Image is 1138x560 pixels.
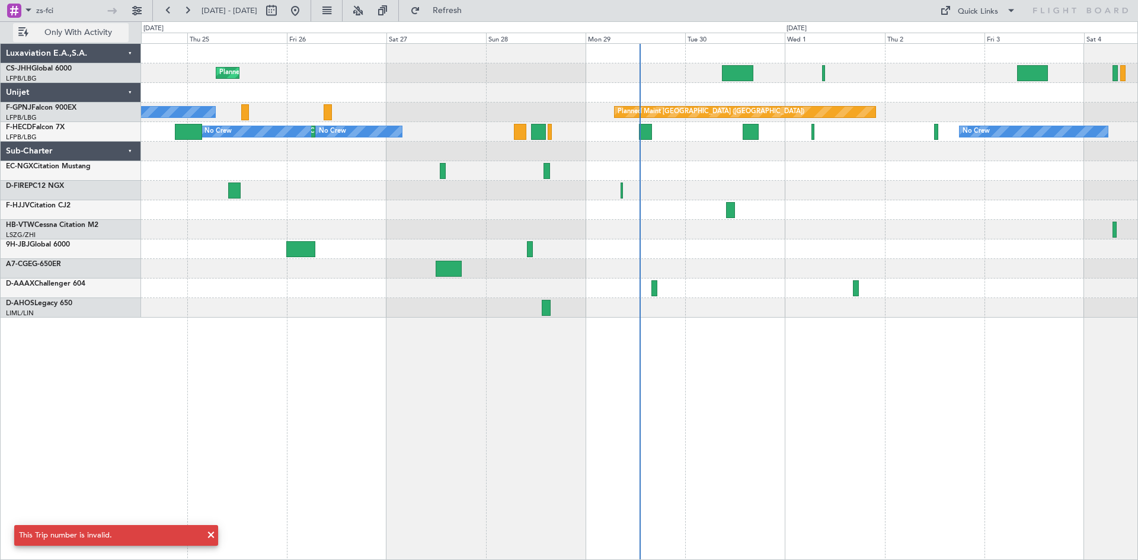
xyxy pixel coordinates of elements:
[6,124,65,131] a: F-HECDFalcon 7X
[423,7,472,15] span: Refresh
[984,33,1084,43] div: Fri 3
[6,280,34,287] span: D-AAAX
[13,23,129,42] button: Only With Activity
[6,261,32,268] span: A7-CGE
[6,183,28,190] span: D-FIRE
[6,183,64,190] a: D-FIREPC12 NGX
[36,2,104,20] input: Trip Number
[6,241,30,248] span: 9H-JBJ
[6,222,98,229] a: HB-VTWCessna Citation M2
[787,24,807,34] div: [DATE]
[319,123,346,140] div: No Crew
[6,104,76,111] a: F-GPNJFalcon 900EX
[486,33,586,43] div: Sun 28
[6,309,34,318] a: LIML/LIN
[6,202,71,209] a: F-HJJVCitation CJ2
[685,33,785,43] div: Tue 30
[6,300,34,307] span: D-AHOS
[618,103,804,121] div: Planned Maint [GEOGRAPHIC_DATA] ([GEOGRAPHIC_DATA])
[6,300,72,307] a: D-AHOSLegacy 650
[143,24,164,34] div: [DATE]
[6,65,72,72] a: CS-JHHGlobal 6000
[6,202,30,209] span: F-HJJV
[6,65,31,72] span: CS-JHH
[287,33,386,43] div: Fri 26
[6,163,91,170] a: EC-NGXCitation Mustang
[6,241,70,248] a: 9H-JBJGlobal 6000
[6,163,33,170] span: EC-NGX
[187,33,287,43] div: Thu 25
[386,33,486,43] div: Sat 27
[6,74,37,83] a: LFPB/LBG
[934,1,1022,20] button: Quick Links
[6,124,32,131] span: F-HECD
[6,104,31,111] span: F-GPNJ
[405,1,476,20] button: Refresh
[202,5,257,16] span: [DATE] - [DATE]
[6,280,85,287] a: D-AAAXChallenger 604
[785,33,884,43] div: Wed 1
[963,123,990,140] div: No Crew
[219,64,406,82] div: Planned Maint [GEOGRAPHIC_DATA] ([GEOGRAPHIC_DATA])
[6,113,37,122] a: LFPB/LBG
[6,261,61,268] a: A7-CGEG-650ER
[31,28,125,37] span: Only With Activity
[19,530,200,542] div: This Trip number is invalid.
[586,33,685,43] div: Mon 29
[204,123,232,140] div: No Crew
[6,222,34,229] span: HB-VTW
[885,33,984,43] div: Thu 2
[6,133,37,142] a: LFPB/LBG
[958,6,998,18] div: Quick Links
[6,231,36,239] a: LSZG/ZHI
